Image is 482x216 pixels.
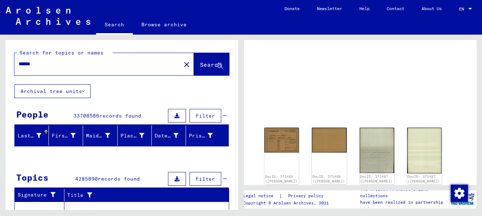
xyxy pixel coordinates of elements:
span: Filter [196,113,215,119]
mat-header-cell: First Name [49,125,83,146]
a: Legal notice [243,192,279,200]
button: Search [194,53,229,75]
span: EN [459,6,467,12]
button: Archival tree units [14,84,91,98]
a: Privacy policy [282,192,332,200]
span: records found [99,113,141,119]
p: The Arolsen Archives online collections [360,186,447,199]
div: Signature [18,189,66,201]
span: Search [200,61,222,68]
button: Clear [179,57,194,71]
button: Filter [190,172,221,186]
div: Maiden Name [86,132,110,140]
span: 4285890 [75,176,98,182]
a: Search [96,16,133,35]
img: 001.jpg [264,128,299,153]
a: DocID: 371486 ([PERSON_NAME]) [265,175,297,184]
mat-label: Search for topics or names [19,49,104,56]
mat-header-cell: Maiden Name [83,125,117,146]
div: | [243,192,332,200]
img: Change consent [451,185,468,202]
span: 33708586 [73,113,99,119]
div: Last Name [18,132,41,140]
div: Last Name [18,130,50,141]
img: 002.jpg [407,128,442,173]
div: Topics [16,171,49,184]
a: Browse archive [133,16,195,33]
p: have been realized in partnership with [360,199,447,212]
mat-icon: close [182,60,191,69]
a: DocID: 371487 ([PERSON_NAME]) [408,175,440,184]
img: 002.jpg [312,128,346,153]
mat-header-cell: Place of Birth [118,125,152,146]
div: Change consent [450,184,468,202]
img: yv_logo.png [449,190,476,208]
mat-header-cell: Date of Birth [152,125,186,146]
span: Filter [196,176,215,182]
mat-header-cell: Prisoner # [186,125,228,146]
img: 001.jpg [360,128,394,173]
a: DocID: 371487 ([PERSON_NAME]) [360,175,392,184]
mat-header-cell: Last Name [15,125,49,146]
div: Signature [18,191,59,199]
img: Arolsen_neg.svg [6,7,90,25]
div: First Name [52,132,76,140]
div: Title [67,189,222,201]
div: Place of Birth [120,132,144,140]
div: First Name [52,130,85,141]
span: records found [98,176,140,182]
p: Copyright © Arolsen Archives, 2021 [243,200,332,206]
div: Date of Birth [155,132,178,140]
button: Filter [190,109,221,123]
div: Date of Birth [155,130,187,141]
a: DocID: 371486 ([PERSON_NAME]) [313,175,345,184]
div: Place of Birth [120,130,153,141]
div: Maiden Name [86,130,119,141]
div: Prisoner # [189,132,213,140]
div: People [16,108,49,121]
div: Prisoner # [189,130,222,141]
div: Title [67,191,215,199]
